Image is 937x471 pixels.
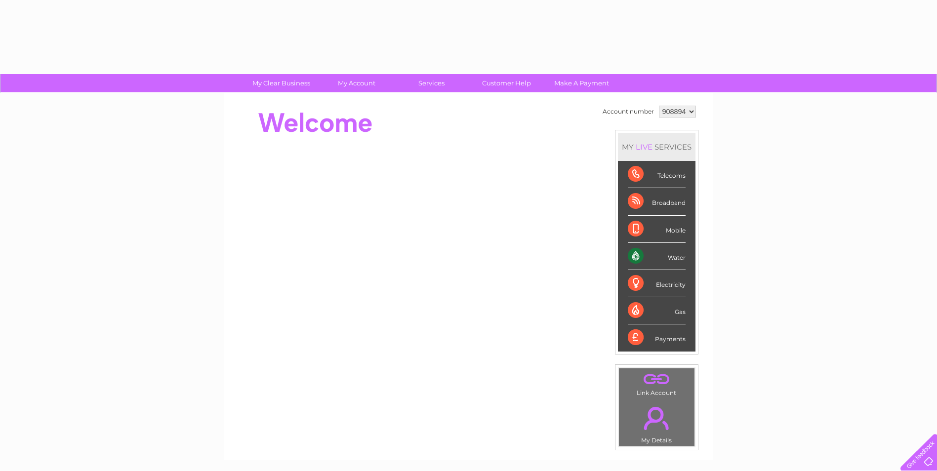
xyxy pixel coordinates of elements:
div: Gas [628,297,686,324]
a: . [621,401,692,435]
a: Make A Payment [541,74,622,92]
div: Payments [628,324,686,351]
a: My Account [316,74,397,92]
a: My Clear Business [241,74,322,92]
a: . [621,371,692,388]
a: Customer Help [466,74,547,92]
div: MY SERVICES [618,133,695,161]
div: LIVE [634,142,654,152]
td: My Details [618,398,695,447]
div: Electricity [628,270,686,297]
div: Telecoms [628,161,686,188]
div: Broadband [628,188,686,215]
td: Account number [600,103,656,120]
div: Mobile [628,216,686,243]
a: Services [391,74,472,92]
td: Link Account [618,368,695,399]
div: Water [628,243,686,270]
